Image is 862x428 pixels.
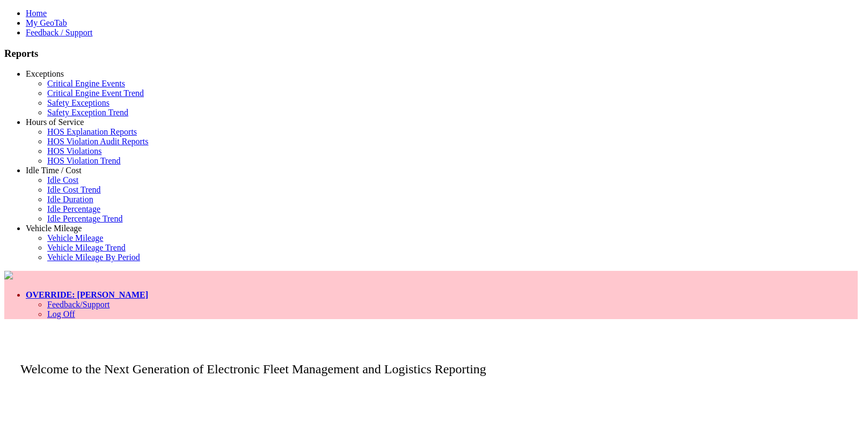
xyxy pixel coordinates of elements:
a: Idle Percentage Trend [47,214,122,223]
a: Safety Exception Trend [47,108,128,117]
p: Welcome to the Next Generation of Electronic Fleet Management and Logistics Reporting [4,346,858,377]
a: Idle Time / Cost [26,166,82,175]
a: Vehicle Mileage Trend [47,243,126,252]
a: HOS Violation Trend [47,156,121,165]
a: My GeoTab [26,18,67,27]
img: pepsilogo.png [4,271,13,279]
a: Idle Percentage [47,204,100,213]
a: Log Off [47,309,75,319]
a: Feedback / Support [26,28,92,37]
a: OVERRIDE: [PERSON_NAME] [26,290,148,299]
a: Idle Cost [47,175,78,185]
h3: Reports [4,48,858,60]
a: Idle Duration [47,195,93,204]
a: Critical Engine Events [47,79,125,88]
a: HOS Explanation Reports [47,127,137,136]
a: Vehicle Mileage [26,224,82,233]
a: Idle Cost Trend [47,185,101,194]
a: Home [26,9,47,18]
a: Feedback/Support [47,300,109,309]
a: HOS Violations [47,146,101,156]
a: Vehicle Mileage [47,233,103,242]
a: Exceptions [26,69,64,78]
a: Hours of Service [26,117,84,127]
a: Vehicle Mileage By Period [47,253,140,262]
a: Safety Exceptions [47,98,109,107]
a: HOS Violation Audit Reports [47,137,149,146]
a: Critical Engine Event Trend [47,88,144,98]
